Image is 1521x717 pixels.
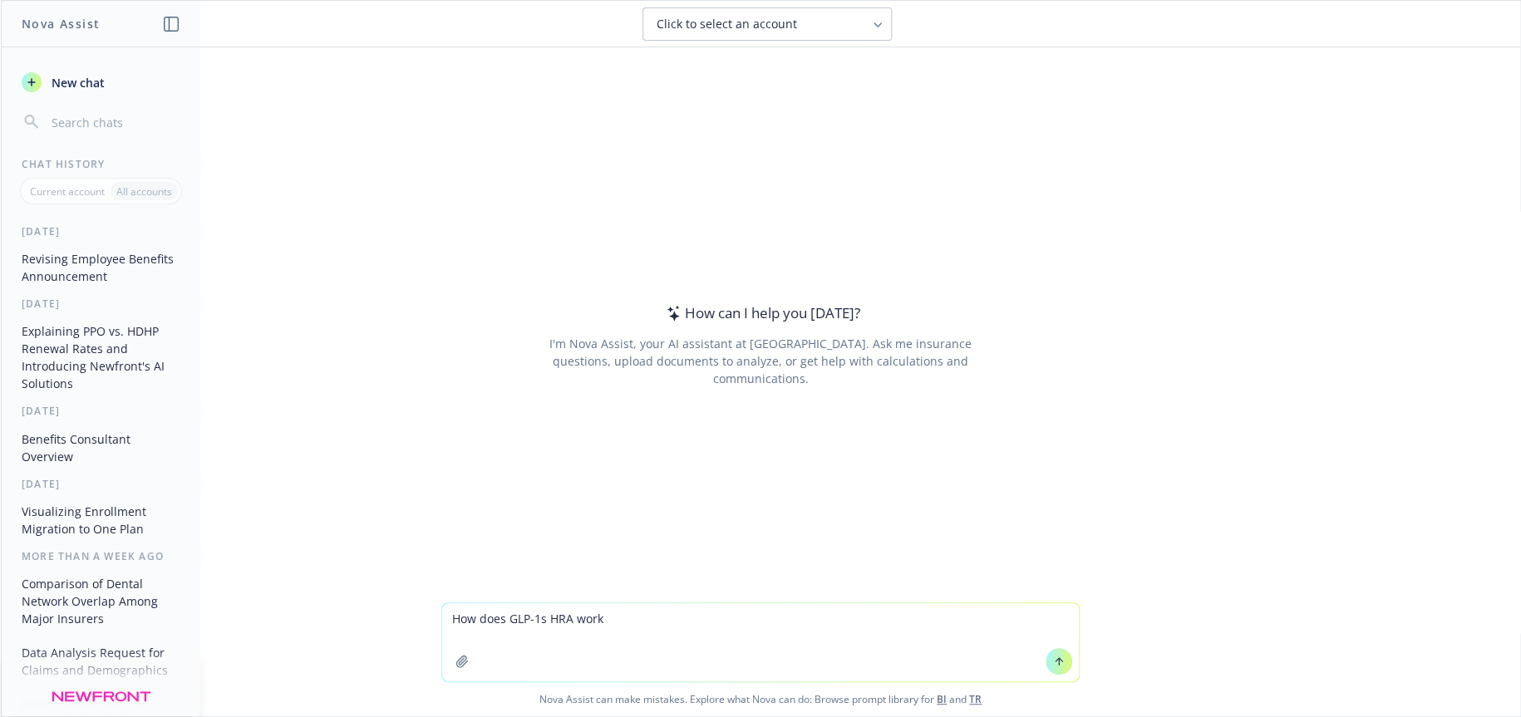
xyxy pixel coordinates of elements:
div: [DATE] [2,404,200,418]
div: More than a week ago [2,549,200,563]
div: [DATE] [2,297,200,311]
button: Data Analysis Request for Claims and Demographics [15,639,187,684]
button: Revising Employee Benefits Announcement [15,245,187,290]
textarea: How does GLP-1s HRA work [442,603,1079,681]
h1: Nova Assist [22,15,100,32]
a: BI [937,692,947,706]
span: Click to select an account [657,16,797,32]
button: Click to select an account [642,7,892,41]
div: Chat History [2,157,200,171]
div: [DATE] [2,477,200,491]
p: All accounts [116,184,172,199]
button: Comparison of Dental Network Overlap Among Major Insurers [15,570,187,632]
a: TR [969,692,982,706]
div: I'm Nova Assist, your AI assistant at [GEOGRAPHIC_DATA]. Ask me insurance questions, upload docum... [526,335,994,387]
span: New chat [48,74,105,91]
div: [DATE] [2,224,200,238]
button: Benefits Consultant Overview [15,425,187,470]
button: Visualizing Enrollment Migration to One Plan [15,498,187,543]
p: Current account [30,184,105,199]
span: Nova Assist can make mistakes. Explore what Nova can do: Browse prompt library for and [7,682,1514,716]
input: Search chats [48,110,180,134]
button: New chat [15,67,187,97]
div: How can I help you [DATE]? [662,302,860,324]
button: Explaining PPO vs. HDHP Renewal Rates and Introducing Newfront's AI Solutions [15,317,187,397]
